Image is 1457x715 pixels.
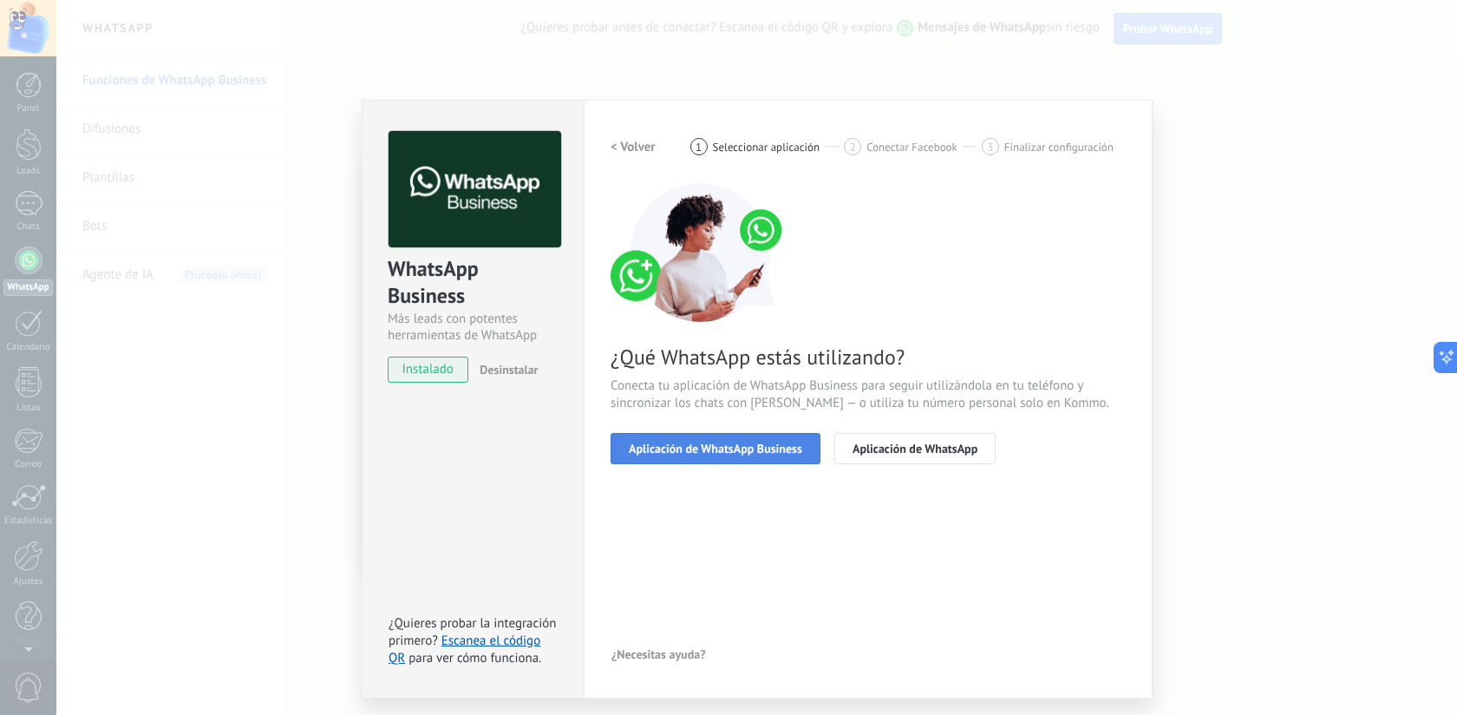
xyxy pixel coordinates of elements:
[408,650,541,666] span: para ver cómo funciona.
[611,433,820,464] button: Aplicación de WhatsApp Business
[987,140,993,154] span: 3
[389,131,561,248] img: logo_main.png
[853,443,977,455] span: Aplicación de WhatsApp
[389,633,540,666] a: Escanea el código QR
[696,140,702,154] span: 1
[1004,141,1114,154] span: Finalizar configuración
[611,183,793,322] img: connect number
[611,344,1126,371] span: ¿Qué WhatsApp estás utilizando?
[611,139,656,155] h2: < Volver
[629,443,802,455] span: Aplicación de WhatsApp Business
[866,141,957,154] span: Conectar Facebook
[611,377,1126,412] span: Conecta tu aplicación de WhatsApp Business para seguir utilizándola en tu teléfono y sincronizar ...
[480,362,538,377] span: Desinstalar
[389,357,467,383] span: instalado
[611,131,656,162] button: < Volver
[713,141,820,154] span: Seleccionar aplicación
[834,433,996,464] button: Aplicación de WhatsApp
[388,311,559,344] div: Más leads con potentes herramientas de WhatsApp
[473,357,538,383] button: Desinstalar
[611,648,706,660] span: ¿Necesitas ayuda?
[388,255,559,311] div: WhatsApp Business
[389,615,557,649] span: ¿Quieres probar la integración primero?
[611,641,707,667] button: ¿Necesitas ayuda?
[850,140,856,154] span: 2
